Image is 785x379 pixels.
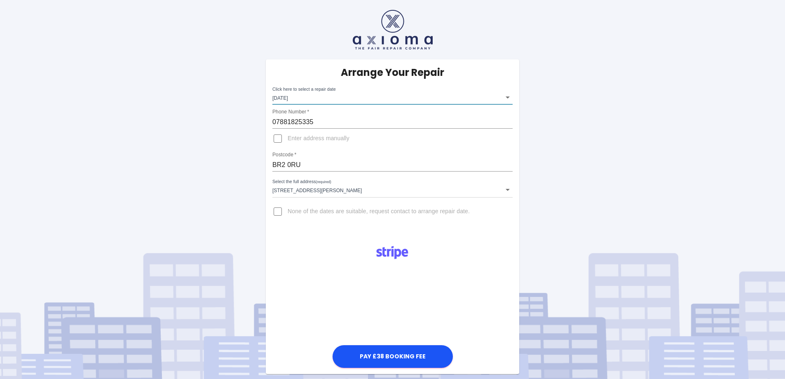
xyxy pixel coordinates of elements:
[316,180,331,184] small: (required)
[272,90,513,105] div: [DATE]
[372,243,413,263] img: Logo
[272,108,309,115] label: Phone Number
[353,10,433,49] img: axioma
[272,179,331,185] label: Select the full address
[272,86,336,92] label: Click here to select a repair date
[288,207,470,216] span: None of the dates are suitable, request contact to arrange repair date.
[330,265,454,343] iframe: Secure payment input frame
[272,151,296,158] label: Postcode
[288,134,349,143] span: Enter address manually
[333,345,453,368] button: Pay £38 Booking Fee
[272,182,513,197] div: [STREET_ADDRESS][PERSON_NAME]
[341,66,444,79] h5: Arrange Your Repair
